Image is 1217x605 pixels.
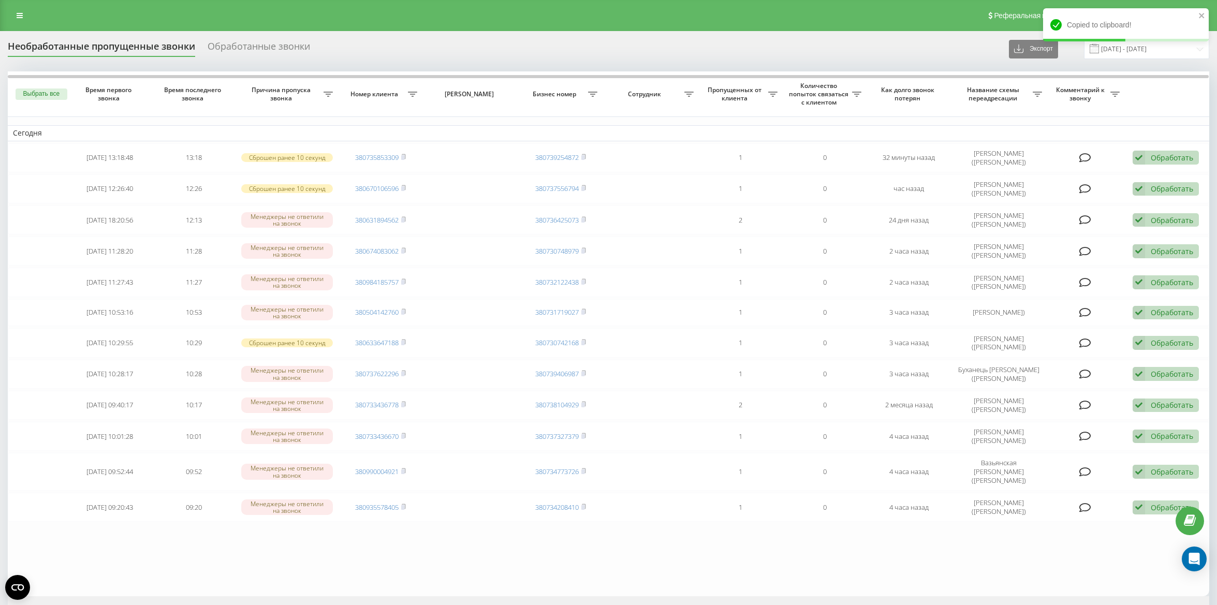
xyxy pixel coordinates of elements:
span: Комментарий к звонку [1052,86,1111,102]
a: 380739254872 [535,153,579,162]
a: 380670106596 [355,184,399,193]
td: [DATE] 11:27:43 [68,268,152,297]
div: Обработать [1151,503,1193,512]
td: 13:18 [152,143,236,172]
td: [PERSON_NAME] ([PERSON_NAME]) [951,391,1047,420]
td: [DATE] 09:20:43 [68,493,152,522]
span: Время первого звонка [77,86,143,102]
a: 380935578405 [355,503,399,512]
div: Обработать [1151,277,1193,287]
a: 380732122438 [535,277,579,287]
td: 10:01 [152,422,236,451]
td: 1 [699,328,783,357]
td: Вазьянская [PERSON_NAME] ([PERSON_NAME]) [951,453,1047,491]
td: [PERSON_NAME] ([PERSON_NAME]) [951,422,1047,451]
td: 0 [783,391,867,420]
td: 0 [783,360,867,389]
td: 3 часа назад [867,360,950,389]
td: 3 часа назад [867,328,950,357]
div: Обработать [1151,400,1193,410]
span: Время последнего звонка [161,86,227,102]
div: Менеджеры не ответили на звонок [241,429,333,444]
button: Экспорт [1009,40,1058,58]
div: Сброшен ранее 10 секунд [241,153,333,162]
td: 0 [783,493,867,522]
td: [DATE] 11:28:20 [68,237,152,265]
a: 380737327379 [535,432,579,441]
td: 2 часа назад [867,268,950,297]
td: 1 [699,174,783,203]
td: 24 дня назад [867,205,950,234]
div: Обработать [1151,184,1193,194]
td: 1 [699,237,783,265]
td: [PERSON_NAME] ([PERSON_NAME]) [951,174,1047,203]
button: close [1198,11,1206,21]
td: 0 [783,422,867,451]
td: [DATE] 10:28:17 [68,360,152,389]
a: 380731719027 [535,307,579,317]
td: 1 [699,268,783,297]
a: 380737556794 [535,184,579,193]
div: Обработать [1151,431,1193,441]
td: 10:53 [152,299,236,327]
td: 0 [783,205,867,234]
td: 4 часа назад [867,453,950,491]
a: 380730742168 [535,338,579,347]
td: [DATE] 10:01:28 [68,422,152,451]
td: [DATE] 18:20:56 [68,205,152,234]
td: [DATE] 09:40:17 [68,391,152,420]
td: 10:17 [152,391,236,420]
td: 0 [783,237,867,265]
div: Обработать [1151,153,1193,163]
td: 2 часа назад [867,237,950,265]
td: 4 часа назад [867,422,950,451]
a: 380730748979 [535,246,579,256]
td: [DATE] 10:53:16 [68,299,152,327]
td: 09:20 [152,493,236,522]
a: 380984185757 [355,277,399,287]
td: час назад [867,174,950,203]
div: Обработать [1151,215,1193,225]
span: Пропущенных от клиента [704,86,768,102]
td: 2 [699,205,783,234]
td: 0 [783,174,867,203]
td: 1 [699,143,783,172]
span: [PERSON_NAME] [432,90,509,98]
div: Менеджеры не ответили на звонок [241,397,333,413]
div: Сброшен ранее 10 секунд [241,338,333,347]
td: 11:27 [152,268,236,297]
a: 380674083062 [355,246,399,256]
td: 1 [699,453,783,491]
span: Название схемы переадресации [956,86,1033,102]
td: [PERSON_NAME] ([PERSON_NAME]) [951,205,1047,234]
span: Количество попыток связаться с клиентом [788,82,852,106]
a: 380734208410 [535,503,579,512]
td: 32 минуты назад [867,143,950,172]
a: 380733436778 [355,400,399,409]
div: Необработанные пропущенные звонки [8,41,195,57]
a: 380736425073 [535,215,579,225]
a: 380735853309 [355,153,399,162]
td: 4 часа назад [867,493,950,522]
td: [DATE] 09:52:44 [68,453,152,491]
a: 380737622296 [355,369,399,378]
div: Менеджеры не ответили на звонок [241,366,333,381]
td: [PERSON_NAME] ([PERSON_NAME]) [951,328,1047,357]
td: 0 [783,453,867,491]
button: Выбрать все [16,88,67,100]
div: Менеджеры не ответили на звонок [241,499,333,515]
div: Open Intercom Messenger [1182,547,1207,571]
td: 1 [699,299,783,327]
span: Сотрудник [608,90,684,98]
div: Менеджеры не ответили на звонок [241,212,333,228]
a: 380739406987 [535,369,579,378]
div: Обработать [1151,467,1193,477]
td: 0 [783,299,867,327]
td: Буханець [PERSON_NAME] ([PERSON_NAME]) [951,360,1047,389]
td: [PERSON_NAME] ([PERSON_NAME]) [951,268,1047,297]
td: [PERSON_NAME] ([PERSON_NAME]) [951,237,1047,265]
td: 0 [783,328,867,357]
div: Сброшен ранее 10 секунд [241,184,333,193]
span: Реферальная программа [994,11,1079,20]
td: [DATE] 13:18:48 [68,143,152,172]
